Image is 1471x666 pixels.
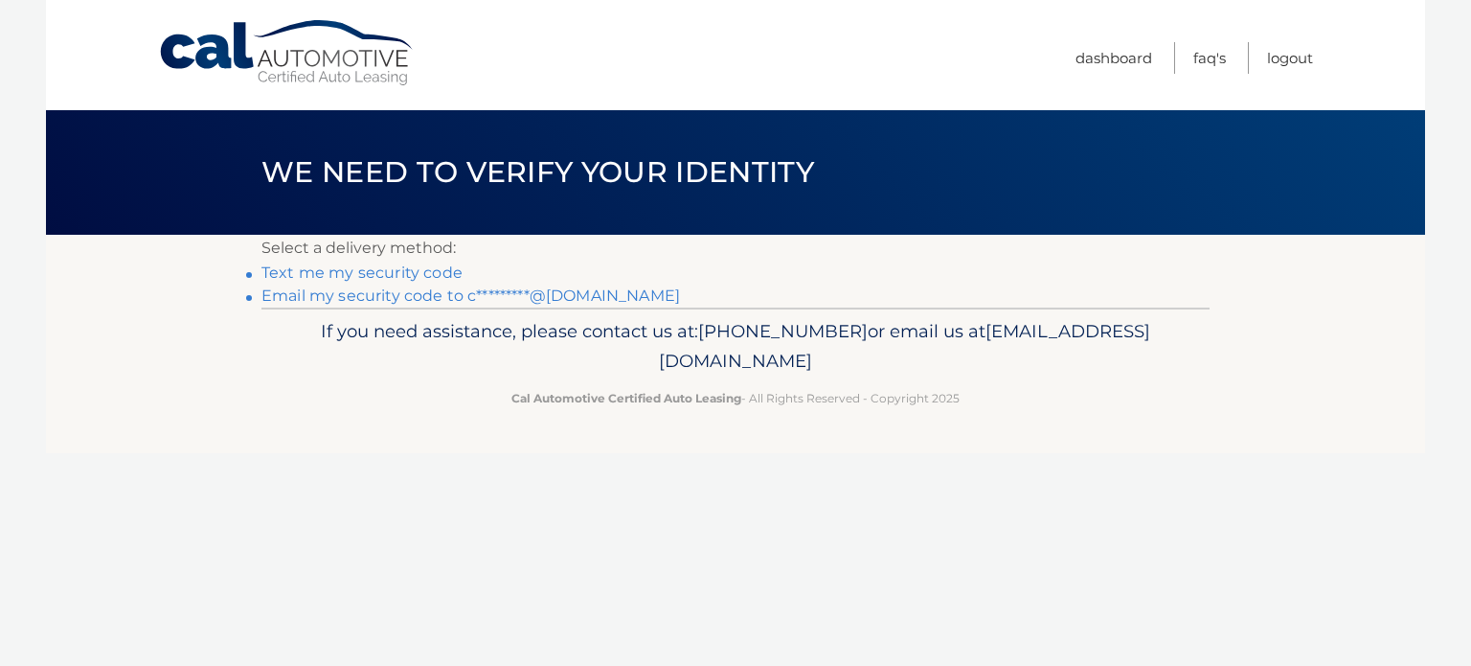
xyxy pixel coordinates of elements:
a: FAQ's [1193,42,1226,74]
a: Logout [1267,42,1313,74]
a: Text me my security code [261,264,463,282]
span: [PHONE_NUMBER] [698,320,868,342]
strong: Cal Automotive Certified Auto Leasing [511,391,741,405]
a: Cal Automotive [158,19,417,87]
p: If you need assistance, please contact us at: or email us at [274,316,1197,378]
a: Email my security code to c*********@[DOMAIN_NAME] [261,287,680,305]
p: Select a delivery method: [261,235,1210,262]
p: - All Rights Reserved - Copyright 2025 [274,388,1197,408]
a: Dashboard [1075,42,1152,74]
span: We need to verify your identity [261,154,814,190]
